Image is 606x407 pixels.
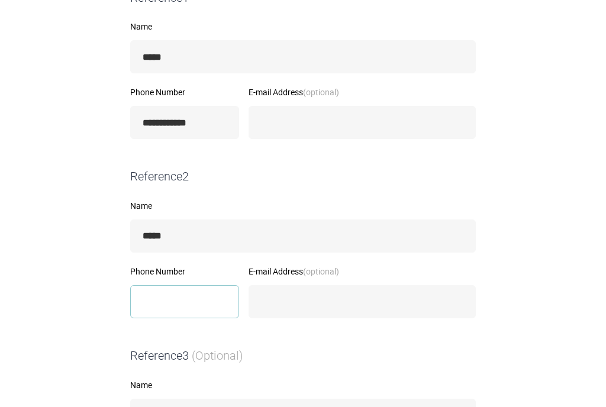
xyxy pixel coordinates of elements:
label: Phone Number [130,88,239,96]
div: Reference 3 [125,347,481,364]
label: Name [130,202,476,210]
strong: (optional) [303,86,339,98]
label: Name [130,22,476,31]
label: Phone Number [130,267,239,276]
span: E-mail Address [249,266,339,277]
label: Name [130,381,476,389]
div: Reference 2 [125,168,481,185]
span: (Optional) [192,348,243,363]
strong: (optional) [303,266,339,277]
span: E-mail Address [249,86,339,98]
